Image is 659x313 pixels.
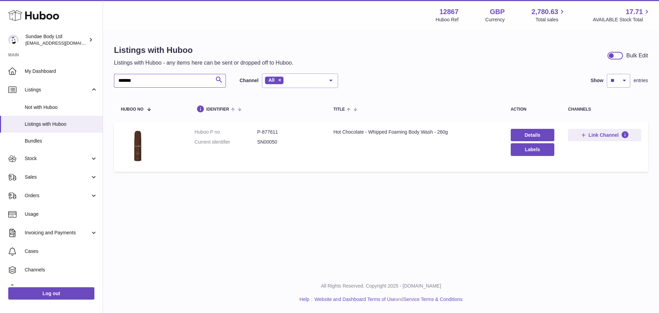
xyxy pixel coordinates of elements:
[257,129,320,135] dd: P-877611
[485,16,505,23] div: Currency
[314,297,395,302] a: Website and Dashboard Terms of Use
[333,129,497,135] div: Hot Chocolate - Whipped Foaming Body Wash - 260g
[593,16,651,23] span: AVAILABLE Stock Total
[568,129,641,141] button: Link Channel
[195,139,257,145] dt: Current identifier
[25,230,90,236] span: Invoicing and Payments
[532,7,566,23] a: 2,780.63 Total sales
[25,267,97,273] span: Channels
[634,77,648,84] span: entries
[25,211,97,217] span: Usage
[511,107,554,112] div: action
[8,287,94,300] a: Log out
[25,174,90,180] span: Sales
[114,59,293,67] p: Listings with Huboo - any items here can be sent or dropped off to Huboo.
[312,296,462,303] li: and
[25,248,97,255] span: Cases
[25,121,97,127] span: Listings with Huboo
[589,132,619,138] span: Link Channel
[626,7,643,16] span: 17.71
[511,143,554,156] button: Labels
[333,107,345,112] span: title
[490,7,505,16] strong: GBP
[108,283,654,289] p: All Rights Reserved. Copyright 2025 - [DOMAIN_NAME]
[25,285,97,292] span: Settings
[404,297,463,302] a: Service Terms & Conditions
[240,77,258,84] label: Channel
[568,107,641,112] div: channels
[300,297,310,302] a: Help
[436,16,459,23] div: Huboo Ref
[114,45,293,56] h1: Listings with Huboo
[25,155,90,162] span: Stock
[25,33,87,46] div: Sundae Body Ltd
[195,129,257,135] dt: Huboo P no
[626,52,648,59] div: Bulk Edit
[25,192,90,199] span: Orders
[591,77,603,84] label: Show
[121,107,143,112] span: Huboo no
[25,87,90,93] span: Listings
[268,77,275,83] span: All
[257,139,320,145] dd: SN00050
[25,138,97,144] span: Bundles
[439,7,459,16] strong: 12867
[532,7,558,16] span: 2,780.63
[25,104,97,111] span: Not with Huboo
[206,107,229,112] span: identifier
[121,129,155,163] img: Hot Chocolate - Whipped Foaming Body Wash - 260g
[593,7,651,23] a: 17.71 AVAILABLE Stock Total
[25,40,101,46] span: [EMAIL_ADDRESS][DOMAIN_NAME]
[511,129,554,141] a: Details
[535,16,566,23] span: Total sales
[8,35,19,45] img: internalAdmin-12867@internal.huboo.com
[25,68,97,75] span: My Dashboard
